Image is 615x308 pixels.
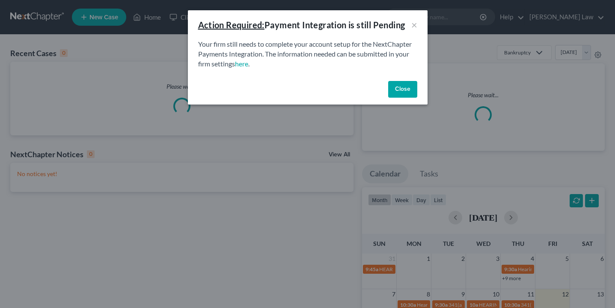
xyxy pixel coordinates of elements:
p: Your firm still needs to complete your account setup for the NextChapter Payments Integration. Th... [198,39,417,69]
button: Close [388,81,417,98]
div: Payment Integration is still Pending [198,19,405,31]
u: Action Required: [198,20,264,30]
a: here [235,60,248,68]
button: × [411,20,417,30]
